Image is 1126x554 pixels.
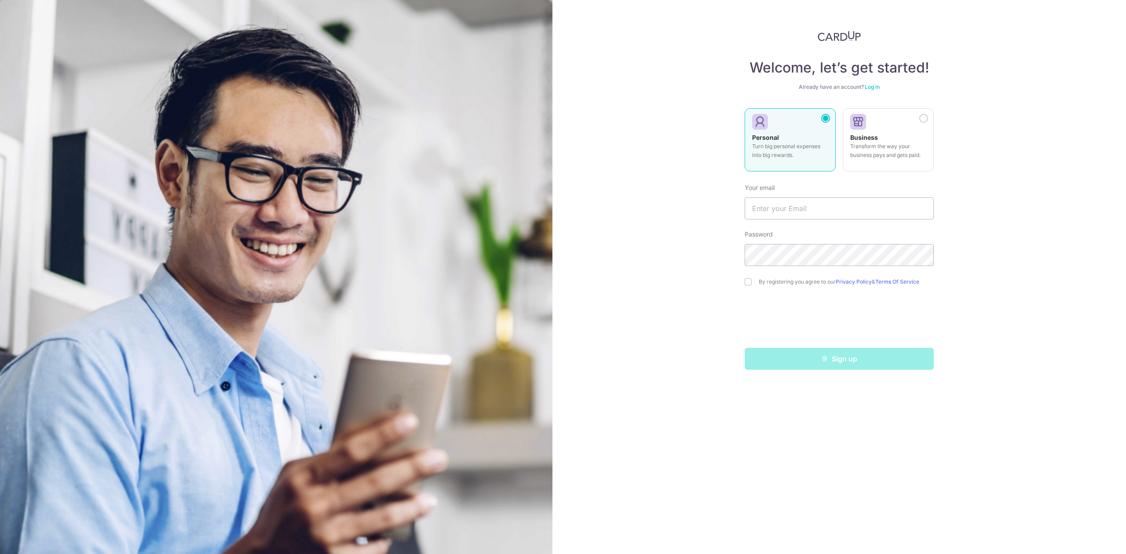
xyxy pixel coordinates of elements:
[745,84,934,91] div: Already have an account?
[759,278,934,285] label: By registering you agree to our &
[836,278,872,285] a: Privacy Policy
[865,84,880,90] a: Log in
[745,197,934,219] input: Enter your Email
[745,59,934,77] h4: Welcome, let’s get started!
[745,108,836,177] a: Personal Turn big personal expenses into big rewards.
[752,142,828,160] p: Turn big personal expenses into big rewards.
[772,303,906,337] iframe: reCAPTCHA
[745,183,775,192] label: Your email
[818,31,861,41] img: CardUp Logo
[752,134,779,141] strong: Personal
[745,230,773,239] label: Password
[850,134,878,141] strong: Business
[843,108,934,177] a: Business Transform the way your business pays and gets paid.
[875,278,919,285] a: Terms Of Service
[850,142,926,160] p: Transform the way your business pays and gets paid.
